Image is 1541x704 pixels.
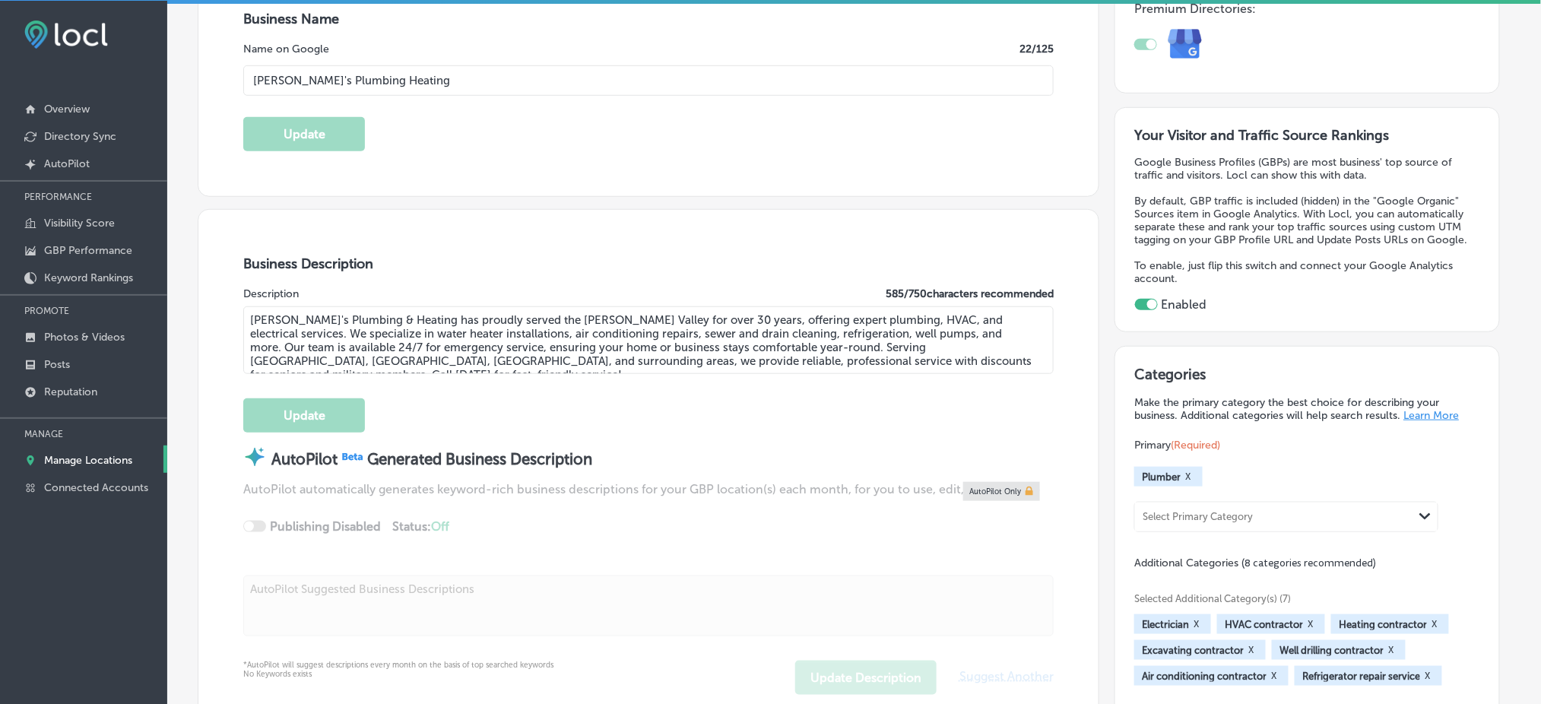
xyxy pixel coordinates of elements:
[44,217,115,230] p: Visibility Score
[1134,439,1220,452] span: Primary
[1019,43,1054,55] label: 22 /125
[1420,670,1435,682] button: X
[44,454,132,467] p: Manage Locations
[44,481,148,494] p: Connected Accounts
[1135,156,1480,182] p: Google Business Profiles (GBPs) are most business' top source of traffic and visitors. Locl can s...
[1134,396,1480,422] p: Make the primary category the best choice for describing your business. Additional categories wil...
[1134,366,1480,388] h3: Categories
[1384,644,1398,656] button: X
[24,21,108,49] img: fda3e92497d09a02dc62c9cd864e3231.png
[1143,512,1253,523] div: Select Primary Category
[1142,619,1189,630] span: Electrician
[1135,195,1480,246] p: By default, GBP traffic is included (hidden) in the "Google Organic" Sources item in Google Analy...
[44,331,125,344] p: Photos & Videos
[1427,618,1441,630] button: X
[243,43,329,55] label: Name on Google
[338,450,368,463] img: Beta
[1241,556,1376,570] span: (8 categories recommended)
[886,287,1054,300] label: 585 / 750 characters recommended
[243,65,1054,96] input: Enter Location Name
[44,358,70,371] p: Posts
[243,287,299,300] label: Description
[1339,619,1427,630] span: Heating contractor
[243,306,1054,374] textarea: [PERSON_NAME]'s Plumbing & Heating has proudly served the [PERSON_NAME] Valley for over 30 years,...
[1181,471,1195,483] button: X
[1134,593,1469,604] span: Selected Additional Category(s) (7)
[1135,127,1480,144] h3: Your Visitor and Traffic Source Rankings
[1267,670,1281,682] button: X
[1189,618,1203,630] button: X
[243,255,1054,272] h3: Business Description
[243,11,1054,27] h3: Business Name
[1403,409,1459,422] a: Learn More
[44,130,116,143] p: Directory Sync
[1134,2,1480,16] h4: Premium Directories:
[1171,439,1220,452] span: (Required)
[243,446,266,468] img: autopilot-icon
[44,385,97,398] p: Reputation
[243,117,365,151] button: Update
[1162,297,1207,312] label: Enabled
[1142,645,1244,656] span: Excavating contractor
[44,244,132,257] p: GBP Performance
[44,271,133,284] p: Keyword Rankings
[243,398,365,433] button: Update
[1157,16,1214,73] img: e7ababfa220611ac49bdb491a11684a6.png
[1279,645,1384,656] span: Well drilling contractor
[1225,619,1303,630] span: HVAC contractor
[1142,471,1181,483] span: Plumber
[1134,557,1376,569] span: Additional Categories
[1302,671,1420,682] span: Refrigerator repair service
[1135,259,1480,285] p: To enable, just flip this switch and connect your Google Analytics account.
[1142,671,1267,682] span: Air conditioning contractor
[44,157,90,170] p: AutoPilot
[44,103,90,116] p: Overview
[1303,618,1317,630] button: X
[271,450,593,468] strong: AutoPilot Generated Business Description
[1244,644,1258,656] button: X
